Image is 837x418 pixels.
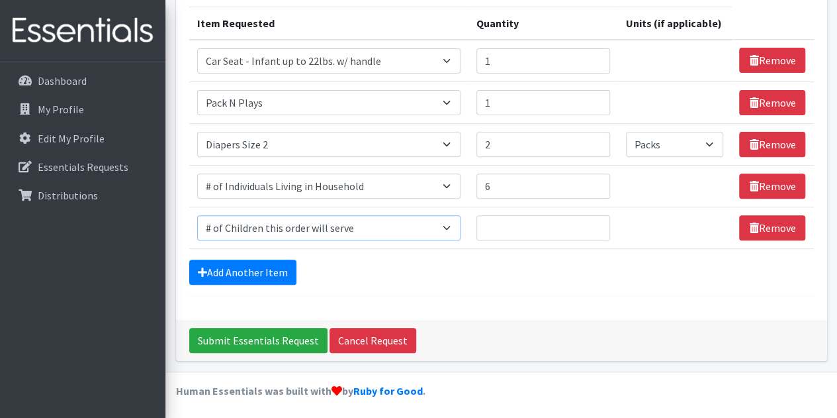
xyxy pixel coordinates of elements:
a: Essentials Requests [5,154,160,180]
img: HumanEssentials [5,9,160,53]
th: Units (if applicable) [618,7,731,40]
a: Remove [739,90,805,115]
th: Quantity [468,7,618,40]
a: Remove [739,48,805,73]
a: Edit My Profile [5,125,160,152]
input: Submit Essentials Request [189,328,328,353]
p: Dashboard [38,74,87,87]
p: Essentials Requests [38,160,128,174]
a: Remove [739,215,805,240]
a: Distributions [5,182,160,209]
th: Item Requested [189,7,469,40]
a: My Profile [5,96,160,123]
p: Edit My Profile [38,132,105,145]
a: Dashboard [5,68,160,94]
p: My Profile [38,103,84,116]
a: Add Another Item [189,260,296,285]
a: Cancel Request [330,328,416,353]
a: Ruby for Good [353,384,423,397]
strong: Human Essentials was built with by . [176,384,425,397]
p: Distributions [38,189,98,202]
a: Remove [739,174,805,199]
a: Remove [739,132,805,157]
